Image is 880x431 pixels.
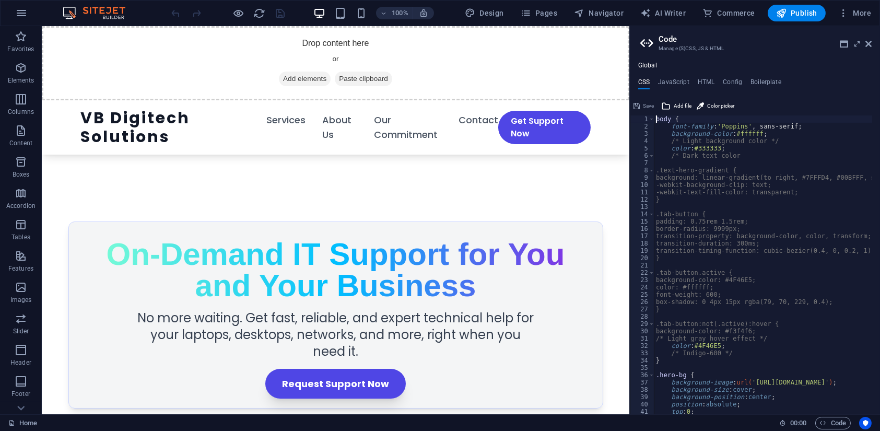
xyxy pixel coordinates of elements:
div: 25 [630,291,655,298]
a: About Us [280,87,316,116]
div: 14 [630,211,655,218]
div: 6 [630,152,655,159]
div: 10 [630,181,655,189]
div: 28 [630,313,655,320]
div: 37 [630,379,655,386]
h4: Global [638,62,657,70]
div: 39 [630,393,655,401]
span: Add elements [237,45,289,60]
button: Click here to leave preview mode and continue editing [232,7,245,19]
div: 38 [630,386,655,393]
div: 32 [630,342,655,350]
div: 41 [630,408,655,415]
a: Services [225,87,264,116]
button: Navigator [570,5,628,21]
p: Tables [11,233,30,241]
button: Publish [768,5,826,21]
div: 4 [630,137,655,145]
div: 30 [630,328,655,335]
a: Get Support Now [456,85,548,118]
div: Design (Ctrl+Alt+Y) [461,5,508,21]
i: Reload page [254,7,266,19]
div: 1 [630,115,655,123]
div: 9 [630,174,655,181]
div: 17 [630,232,655,240]
div: 33 [630,350,655,357]
a: Request Support Now [224,343,364,372]
p: Columns [8,108,34,116]
button: Code [815,417,851,429]
div: 16 [630,225,655,232]
p: Header [10,358,31,367]
p: Images [10,296,32,304]
p: Content [9,139,32,147]
button: Pages [517,5,561,21]
h1: On-Demand IT Support for You and Your Business [44,213,544,275]
div: 12 [630,196,655,203]
div: 40 [630,401,655,408]
button: reload [253,7,266,19]
div: 27 [630,306,655,313]
a: Contact [417,87,456,116]
p: No more waiting. Get fast, reliable, and expert technical help for your laptops, desktops, networ... [93,284,495,334]
p: Elements [8,76,34,85]
span: Publish [776,8,817,18]
a: Click to cancel selection. Double-click to open Pages [8,417,37,429]
div: 36 [630,371,655,379]
p: Boxes [13,170,30,179]
button: Commerce [698,5,759,21]
button: AI Writer [636,5,690,21]
span: More [838,8,871,18]
h2: Code [659,34,872,44]
img: Editor Logo [60,7,138,19]
button: Usercentrics [859,417,872,429]
span: Color picker [707,100,734,112]
div: 31 [630,335,655,342]
span: Paste clipboard [293,45,350,60]
span: 00 00 [790,417,806,429]
span: Code [820,417,846,429]
div: 35 [630,364,655,371]
p: Accordion [6,202,36,210]
span: Add file [674,100,691,112]
p: Footer [11,390,30,398]
span: Navigator [574,8,624,18]
span: Pages [521,8,557,18]
button: 100% [376,7,413,19]
p: Favorites [7,45,34,53]
h6: Session time [779,417,807,429]
div: 29 [630,320,655,328]
div: 11 [630,189,655,196]
div: 24 [630,284,655,291]
div: 22 [630,269,655,276]
div: 20 [630,254,655,262]
div: 7 [630,159,655,167]
button: More [834,5,875,21]
a: VB Digitech Solutions [39,83,225,120]
div: 15 [630,218,655,225]
div: 2 [630,123,655,130]
div: 21 [630,262,655,269]
h4: Config [723,78,742,90]
button: Design [461,5,508,21]
div: 23 [630,276,655,284]
div: 34 [630,357,655,364]
div: 3 [630,130,655,137]
div: 5 [630,145,655,152]
h4: HTML [698,78,715,90]
span: AI Writer [640,8,686,18]
p: Slider [13,327,29,335]
a: Our Commitment [332,87,400,116]
i: On resize automatically adjust zoom level to fit chosen device. [419,8,428,18]
div: 13 [630,203,655,211]
h4: Boilerplate [750,78,781,90]
button: Color picker [695,100,736,112]
div: 8 [630,167,655,174]
div: 26 [630,298,655,306]
span: : [797,419,799,427]
div: 19 [630,247,655,254]
button: Add file [660,100,693,112]
h4: JavaScript [658,78,689,90]
h6: 100% [392,7,408,19]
